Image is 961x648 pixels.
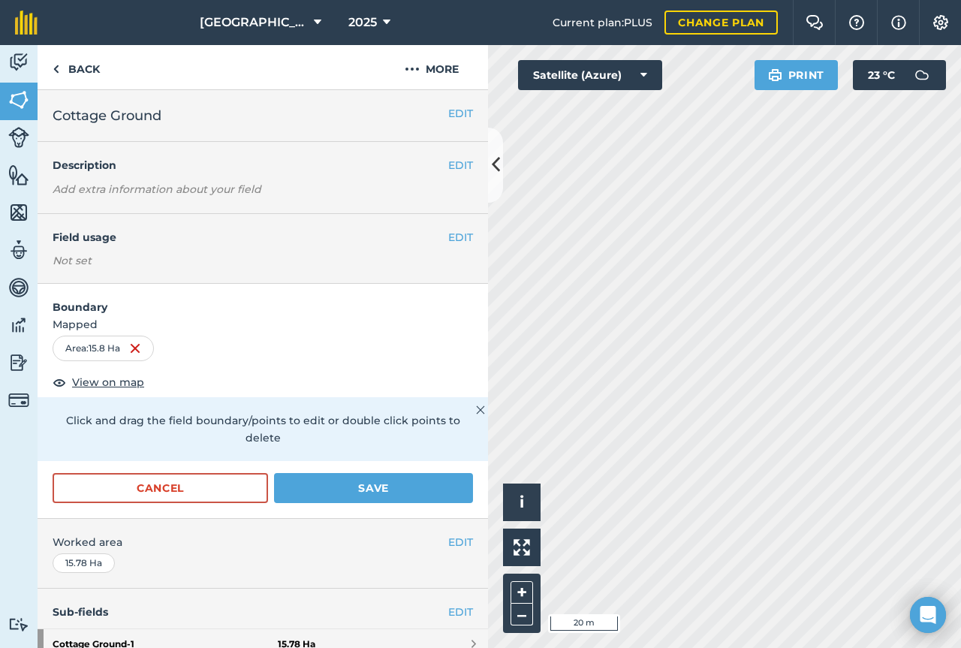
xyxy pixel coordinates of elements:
[53,105,161,126] span: Cottage Ground
[910,597,946,633] div: Open Intercom Messenger
[448,157,473,173] button: EDIT
[8,51,29,74] img: svg+xml;base64,PD94bWwgdmVyc2lvbj0iMS4wIiBlbmNvZGluZz0idXRmLTgiPz4KPCEtLSBHZW5lcmF0b3I6IEFkb2JlIE...
[38,45,115,89] a: Back
[520,493,524,511] span: i
[511,581,533,604] button: +
[53,157,473,173] h4: Description
[53,534,473,550] span: Worked area
[907,60,937,90] img: svg+xml;base64,PD94bWwgdmVyc2lvbj0iMS4wIiBlbmNvZGluZz0idXRmLTgiPz4KPCEtLSBHZW5lcmF0b3I6IEFkb2JlIE...
[518,60,662,90] button: Satellite (Azure)
[53,553,115,573] div: 15.78 Ha
[38,604,488,620] h4: Sub-fields
[514,539,530,556] img: Four arrows, one pointing top left, one top right, one bottom right and the last bottom left
[511,604,533,625] button: –
[274,473,473,503] button: Save
[53,336,154,361] div: Area : 15.8 Ha
[8,239,29,261] img: svg+xml;base64,PD94bWwgdmVyc2lvbj0iMS4wIiBlbmNvZGluZz0idXRmLTgiPz4KPCEtLSBHZW5lcmF0b3I6IEFkb2JlIE...
[53,473,268,503] button: Cancel
[448,534,473,550] button: EDIT
[53,373,144,391] button: View on map
[405,60,420,78] img: svg+xml;base64,PHN2ZyB4bWxucz0iaHR0cDovL3d3dy53My5vcmcvMjAwMC9zdmciIHdpZHRoPSIyMCIgaGVpZ2h0PSIyNC...
[38,316,488,333] span: Mapped
[8,351,29,374] img: svg+xml;base64,PD94bWwgdmVyc2lvbj0iMS4wIiBlbmNvZGluZz0idXRmLTgiPz4KPCEtLSBHZW5lcmF0b3I6IEFkb2JlIE...
[476,401,485,419] img: svg+xml;base64,PHN2ZyB4bWxucz0iaHR0cDovL3d3dy53My5vcmcvMjAwMC9zdmciIHdpZHRoPSIyMiIgaGVpZ2h0PSIzMC...
[15,11,38,35] img: fieldmargin Logo
[129,339,141,357] img: svg+xml;base64,PHN2ZyB4bWxucz0iaHR0cDovL3d3dy53My5vcmcvMjAwMC9zdmciIHdpZHRoPSIxNiIgaGVpZ2h0PSIyNC...
[72,374,144,390] span: View on map
[8,276,29,299] img: svg+xml;base64,PD94bWwgdmVyc2lvbj0iMS4wIiBlbmNvZGluZz0idXRmLTgiPz4KPCEtLSBHZW5lcmF0b3I6IEFkb2JlIE...
[553,14,652,31] span: Current plan : PLUS
[806,15,824,30] img: Two speech bubbles overlapping with the left bubble in the forefront
[448,229,473,246] button: EDIT
[53,60,59,78] img: svg+xml;base64,PHN2ZyB4bWxucz0iaHR0cDovL3d3dy53My5vcmcvMjAwMC9zdmciIHdpZHRoPSI5IiBoZWlnaHQ9IjI0Ii...
[53,253,473,268] div: Not set
[8,314,29,336] img: svg+xml;base64,PD94bWwgdmVyc2lvbj0iMS4wIiBlbmNvZGluZz0idXRmLTgiPz4KPCEtLSBHZW5lcmF0b3I6IEFkb2JlIE...
[8,201,29,224] img: svg+xml;base64,PHN2ZyB4bWxucz0iaHR0cDovL3d3dy53My5vcmcvMjAwMC9zdmciIHdpZHRoPSI1NiIgaGVpZ2h0PSI2MC...
[755,60,839,90] button: Print
[768,66,782,84] img: svg+xml;base64,PHN2ZyB4bWxucz0iaHR0cDovL3d3dy53My5vcmcvMjAwMC9zdmciIHdpZHRoPSIxOSIgaGVpZ2h0PSIyNC...
[853,60,946,90] button: 23 °C
[868,60,895,90] span: 23 ° C
[200,14,308,32] span: [GEOGRAPHIC_DATA]
[53,373,66,391] img: svg+xml;base64,PHN2ZyB4bWxucz0iaHR0cDovL3d3dy53My5vcmcvMjAwMC9zdmciIHdpZHRoPSIxOCIgaGVpZ2h0PSIyNC...
[932,15,950,30] img: A cog icon
[348,14,377,32] span: 2025
[8,390,29,411] img: svg+xml;base64,PD94bWwgdmVyc2lvbj0iMS4wIiBlbmNvZGluZz0idXRmLTgiPz4KPCEtLSBHZW5lcmF0b3I6IEFkb2JlIE...
[53,229,448,246] h4: Field usage
[8,164,29,186] img: svg+xml;base64,PHN2ZyB4bWxucz0iaHR0cDovL3d3dy53My5vcmcvMjAwMC9zdmciIHdpZHRoPSI1NiIgaGVpZ2h0PSI2MC...
[8,617,29,631] img: svg+xml;base64,PD94bWwgdmVyc2lvbj0iMS4wIiBlbmNvZGluZz0idXRmLTgiPz4KPCEtLSBHZW5lcmF0b3I6IEFkb2JlIE...
[448,105,473,122] button: EDIT
[503,484,541,521] button: i
[38,284,488,315] h4: Boundary
[891,14,906,32] img: svg+xml;base64,PHN2ZyB4bWxucz0iaHR0cDovL3d3dy53My5vcmcvMjAwMC9zdmciIHdpZHRoPSIxNyIgaGVpZ2h0PSIxNy...
[664,11,778,35] a: Change plan
[8,127,29,148] img: svg+xml;base64,PD94bWwgdmVyc2lvbj0iMS4wIiBlbmNvZGluZz0idXRmLTgiPz4KPCEtLSBHZW5lcmF0b3I6IEFkb2JlIE...
[848,15,866,30] img: A question mark icon
[375,45,488,89] button: More
[53,412,473,446] p: Click and drag the field boundary/points to edit or double click points to delete
[53,182,261,196] em: Add extra information about your field
[8,89,29,111] img: svg+xml;base64,PHN2ZyB4bWxucz0iaHR0cDovL3d3dy53My5vcmcvMjAwMC9zdmciIHdpZHRoPSI1NiIgaGVpZ2h0PSI2MC...
[448,604,473,620] a: EDIT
